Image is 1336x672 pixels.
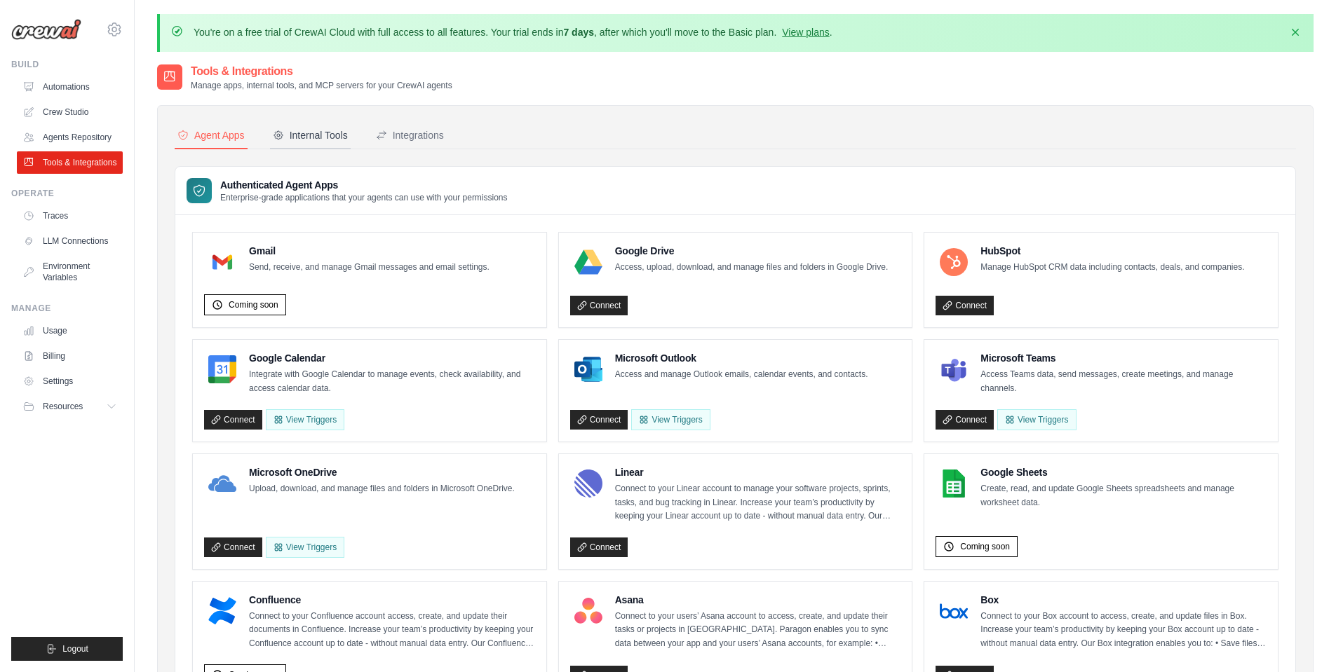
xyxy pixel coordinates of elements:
[615,482,901,523] p: Connect to your Linear account to manage your software projects, sprints, tasks, and bug tracking...
[11,19,81,40] img: Logo
[220,178,508,192] h3: Authenticated Agent Apps
[191,80,452,91] p: Manage apps, internal tools, and MCP servers for your CrewAI agents
[615,351,868,365] h4: Microsoft Outlook
[615,244,889,258] h4: Google Drive
[997,409,1076,430] : View Triggers
[266,537,344,558] : View Triggers
[574,248,602,276] img: Google Drive Logo
[940,355,968,383] img: Microsoft Teams Logo
[17,101,123,123] a: Crew Studio
[376,128,444,142] div: Integrations
[980,465,1267,479] h4: Google Sheets
[273,128,348,142] div: Internal Tools
[980,244,1244,258] h4: HubSpot
[17,126,123,149] a: Agents Repository
[960,541,1010,552] span: Coming soon
[229,299,278,310] span: Coming soon
[191,63,452,80] h2: Tools & Integrations
[17,320,123,342] a: Usage
[177,128,245,142] div: Agent Apps
[11,303,123,314] div: Manage
[249,465,515,479] h4: Microsoft OneDrive
[11,637,123,661] button: Logout
[270,123,351,149] button: Internal Tools
[11,59,123,70] div: Build
[249,351,535,365] h4: Google Calendar
[615,610,901,651] p: Connect to your users’ Asana account to access, create, and update their tasks or projects in [GE...
[980,610,1267,651] p: Connect to your Box account to access, create, and update files in Box. Increase your team’s prod...
[615,261,889,275] p: Access, upload, download, and manage files and folders in Google Drive.
[249,610,535,651] p: Connect to your Confluence account access, create, and update their documents in Confluence. Incr...
[980,593,1267,607] h4: Box
[980,261,1244,275] p: Manage HubSpot CRM data including contacts, deals, and companies.
[62,643,88,654] span: Logout
[940,469,968,498] img: Google Sheets Logo
[980,351,1267,365] h4: Microsoft Teams
[615,593,901,607] h4: Asana
[373,123,447,149] button: Integrations
[208,469,236,498] img: Microsoft OneDrive Logo
[940,248,968,276] img: HubSpot Logo
[563,27,594,38] strong: 7 days
[208,248,236,276] img: Gmail Logo
[782,27,829,38] a: View plans
[980,482,1267,509] p: Create, read, and update Google Sheets spreadsheets and manage worksheet data.
[17,76,123,98] a: Automations
[574,597,602,625] img: Asana Logo
[17,345,123,367] a: Billing
[175,123,248,149] button: Agent Apps
[249,593,535,607] h4: Confluence
[249,482,515,496] p: Upload, download, and manage files and folders in Microsoft OneDrive.
[940,597,968,625] img: Box Logo
[570,537,628,557] a: Connect
[980,368,1267,395] p: Access Teams data, send messages, create meetings, and manage channels.
[570,296,628,315] a: Connect
[249,368,535,395] p: Integrate with Google Calendar to manage events, check availability, and access calendar data.
[204,537,262,557] a: Connect
[194,25,832,39] p: You're on a free trial of CrewAI Cloud with full access to all features. Your trial ends in , aft...
[936,410,994,430] a: Connect
[266,409,344,430] button: View Triggers
[936,296,994,315] a: Connect
[17,205,123,227] a: Traces
[204,410,262,430] a: Connect
[631,409,710,430] : View Triggers
[17,230,123,252] a: LLM Connections
[43,401,83,412] span: Resources
[17,370,123,392] a: Settings
[11,188,123,199] div: Operate
[249,244,490,258] h4: Gmail
[220,192,508,203] p: Enterprise-grade applications that your agents can use with your permissions
[570,410,628,430] a: Connect
[615,465,901,479] h4: Linear
[249,261,490,275] p: Send, receive, and manage Gmail messages and email settings.
[208,355,236,383] img: Google Calendar Logo
[615,368,868,382] p: Access and manage Outlook emails, calendar events, and contacts.
[17,395,123,418] button: Resources
[574,469,602,498] img: Linear Logo
[17,255,123,289] a: Environment Variables
[574,355,602,383] img: Microsoft Outlook Logo
[208,597,236,625] img: Confluence Logo
[17,151,123,174] a: Tools & Integrations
